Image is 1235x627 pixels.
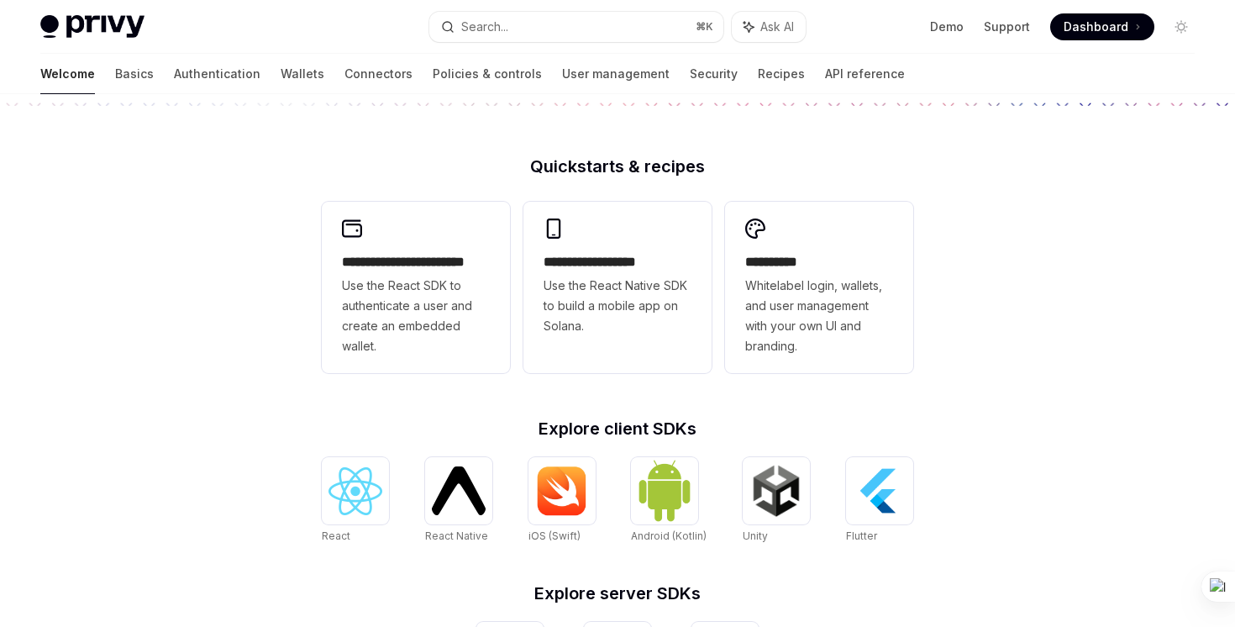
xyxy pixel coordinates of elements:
[1168,13,1195,40] button: Toggle dark mode
[745,276,893,356] span: Whitelabel login, wallets, and user management with your own UI and branding.
[825,54,905,94] a: API reference
[631,457,707,545] a: Android (Kotlin)Android (Kotlin)
[544,276,691,336] span: Use the React Native SDK to build a mobile app on Solana.
[562,54,670,94] a: User management
[930,18,964,35] a: Demo
[690,54,738,94] a: Security
[631,530,707,542] span: Android (Kotlin)
[425,530,488,542] span: React Native
[425,457,492,545] a: React NativeReact Native
[322,158,913,175] h2: Quickstarts & recipes
[322,420,913,437] h2: Explore client SDKs
[732,12,806,42] button: Ask AI
[528,530,581,542] span: iOS (Swift)
[328,467,382,515] img: React
[40,54,95,94] a: Welcome
[432,466,486,514] img: React Native
[528,457,596,545] a: iOS (Swift)iOS (Swift)
[115,54,154,94] a: Basics
[758,54,805,94] a: Recipes
[846,530,877,542] span: Flutter
[174,54,260,94] a: Authentication
[749,464,803,518] img: Unity
[638,459,691,522] img: Android (Kotlin)
[984,18,1030,35] a: Support
[853,464,907,518] img: Flutter
[743,530,768,542] span: Unity
[429,12,723,42] button: Search...⌘K
[40,15,145,39] img: light logo
[523,202,712,373] a: **** **** **** ***Use the React Native SDK to build a mobile app on Solana.
[846,457,913,545] a: FlutterFlutter
[322,585,913,602] h2: Explore server SDKs
[433,54,542,94] a: Policies & controls
[1050,13,1154,40] a: Dashboard
[1064,18,1128,35] span: Dashboard
[322,530,350,542] span: React
[760,18,794,35] span: Ask AI
[342,276,490,356] span: Use the React SDK to authenticate a user and create an embedded wallet.
[322,457,389,545] a: ReactReact
[725,202,913,373] a: **** *****Whitelabel login, wallets, and user management with your own UI and branding.
[535,466,589,516] img: iOS (Swift)
[344,54,413,94] a: Connectors
[281,54,324,94] a: Wallets
[461,17,508,37] div: Search...
[743,457,810,545] a: UnityUnity
[696,20,713,34] span: ⌘ K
